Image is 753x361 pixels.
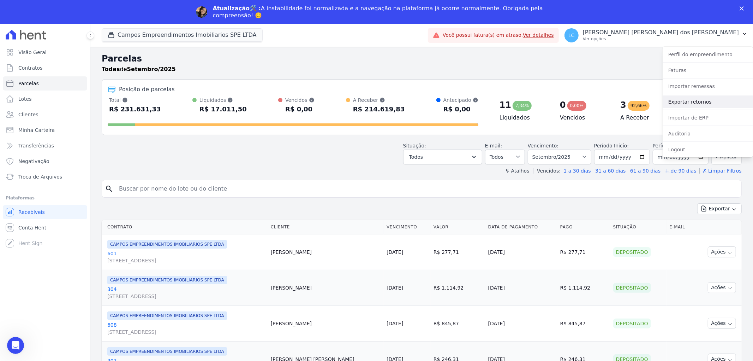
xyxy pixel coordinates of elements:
h4: Vencidos [560,113,609,122]
span: LC [568,33,575,38]
label: Situação: [403,143,426,149]
div: R$ 0,00 [443,104,478,115]
span: [STREET_ADDRESS] [107,257,265,264]
button: Campos Empreendimentos Imobiliarios SPE LTDA [102,28,263,42]
span: Troca de Arquivos [18,173,62,180]
th: Contrato [102,220,268,234]
span: Contratos [18,64,42,71]
label: ↯ Atalhos [505,168,529,174]
span: [STREET_ADDRESS] [107,293,265,300]
a: Perfil do empreendimento [663,48,753,61]
div: Depositado [613,247,651,257]
a: Exportar retornos [663,95,753,108]
td: [PERSON_NAME] [268,234,384,270]
a: + de 90 dias [665,168,697,174]
td: R$ 1.114,92 [431,270,485,305]
span: CAMPOS EMPREENDIMENTOS IMOBILIARIOS SPE LTDA [107,240,227,249]
a: 1 a 30 dias [564,168,591,174]
div: 0,00% [567,101,586,111]
a: Visão Geral [3,45,87,59]
p: [PERSON_NAME] [PERSON_NAME] dos [PERSON_NAME] [583,29,739,36]
div: A Receber [353,97,405,104]
div: Total [109,97,161,104]
a: Ver detalhes [523,32,554,38]
span: Lotes [18,95,32,103]
button: Exportar [697,203,742,214]
button: Todos [403,150,482,164]
button: Ações [708,246,736,257]
th: Pago [557,220,610,234]
a: 304[STREET_ADDRESS] [107,286,265,300]
span: Você possui fatura(s) em atraso. [443,31,554,39]
td: R$ 845,87 [557,305,610,341]
a: Lotes [3,92,87,106]
a: Conta Hent [3,221,87,235]
th: Cliente [268,220,384,234]
div: R$ 231.631,33 [109,104,161,115]
th: E-mail [667,220,694,234]
label: Período Inicío: [594,143,629,149]
div: Depositado [613,283,651,293]
th: Vencimento [384,220,431,234]
a: Recebíveis [3,205,87,219]
td: R$ 277,71 [557,234,610,270]
a: Importar remessas [663,80,753,93]
img: Profile image for Adriane [196,6,207,18]
div: R$ 17.011,50 [199,104,247,115]
a: [DATE] [387,321,403,326]
td: R$ 1.114,92 [557,270,610,305]
a: ✗ Limpar Filtros [699,168,742,174]
div: 92,66% [628,101,650,111]
div: Plataformas [6,194,84,202]
td: [DATE] [485,270,557,305]
b: Atualização🛠️ : [213,5,261,12]
a: Contratos [3,61,87,75]
a: 61 a 90 dias [630,168,661,174]
strong: Todas [102,66,120,72]
td: [DATE] [485,234,557,270]
span: Visão Geral [18,49,47,56]
button: Ações [708,318,736,329]
div: 7,34% [513,101,532,111]
a: 601[STREET_ADDRESS] [107,250,265,264]
th: Situação [610,220,667,234]
div: Fechar [740,6,747,11]
button: Ações [708,282,736,293]
h4: A Receber [620,113,669,122]
h2: Parcelas [102,52,742,65]
a: 31 a 60 dias [595,168,626,174]
i: search [105,185,113,193]
button: LC [PERSON_NAME] [PERSON_NAME] dos [PERSON_NAME] Ver opções [559,25,753,45]
input: Buscar por nome do lote ou do cliente [115,182,739,196]
span: Parcelas [18,80,39,87]
a: Parcelas [3,76,87,91]
span: Todos [409,153,423,161]
span: CAMPOS EMPREENDIMENTOS IMOBILIARIOS SPE LTDA [107,311,227,320]
td: R$ 845,87 [431,305,485,341]
span: Negativação [18,158,49,165]
span: Minha Carteira [18,127,55,134]
div: Posição de parcelas [119,85,175,94]
td: [DATE] [485,305,557,341]
span: [STREET_ADDRESS] [107,328,265,336]
div: Liquidados [199,97,247,104]
a: [DATE] [387,285,403,291]
iframe: Intercom live chat [7,337,24,354]
td: R$ 277,71 [431,234,485,270]
div: Antecipado [443,97,478,104]
span: CAMPOS EMPREENDIMENTOS IMOBILIARIOS SPE LTDA [107,347,227,356]
a: [DATE] [387,249,403,255]
a: Clientes [3,107,87,122]
div: Depositado [613,319,651,328]
a: 608[STREET_ADDRESS] [107,321,265,336]
label: Vencidos: [534,168,561,174]
span: Conta Hent [18,224,46,231]
div: 0 [560,99,566,111]
td: [PERSON_NAME] [268,305,384,341]
span: Recebíveis [18,209,45,216]
a: Transferências [3,139,87,153]
a: Faturas [663,64,753,77]
a: Importar de ERP [663,111,753,124]
div: A instabilidade foi normalizada e a navegação na plataforma já ocorre normalmente. Obrigada pela ... [213,5,546,19]
a: Auditoria [663,127,753,140]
